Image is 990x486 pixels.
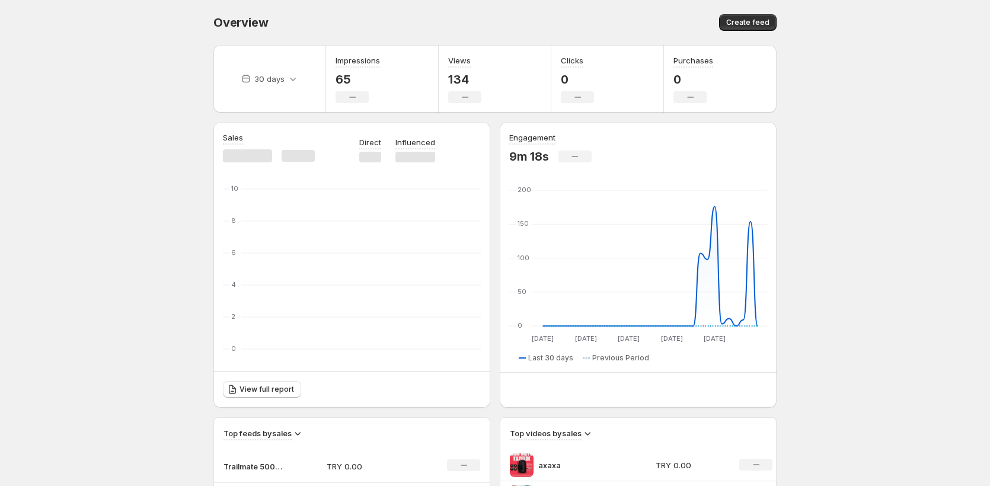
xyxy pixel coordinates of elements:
h3: Impressions [336,55,380,66]
p: 134 [448,72,481,87]
p: axaxa [538,459,627,471]
p: TRY 0.00 [327,461,411,472]
text: [DATE] [532,334,554,343]
text: 200 [518,186,531,194]
text: 0 [231,344,236,353]
img: axaxa [510,453,534,477]
text: 4 [231,280,236,289]
p: 9m 18s [509,149,549,164]
a: View full report [223,381,301,398]
h3: Top feeds by sales [223,427,292,439]
h3: Top videos by sales [510,427,582,439]
text: 2 [231,312,235,321]
button: Create feed [719,14,777,31]
text: 6 [231,248,236,257]
text: [DATE] [661,334,683,343]
text: 150 [518,219,529,228]
text: 8 [231,216,236,225]
h3: Clicks [561,55,583,66]
p: 0 [673,72,713,87]
h3: Purchases [673,55,713,66]
h3: Engagement [509,132,555,143]
p: 30 days [254,73,285,85]
p: Direct [359,136,381,148]
h3: Sales [223,132,243,143]
p: Influenced [395,136,435,148]
span: Overview [213,15,268,30]
p: TRY 0.00 [656,459,726,471]
span: Create feed [726,18,769,27]
text: [DATE] [575,334,597,343]
text: 100 [518,254,529,262]
span: Previous Period [592,353,649,363]
text: 0 [518,321,522,330]
p: 0 [561,72,594,87]
h3: Views [448,55,471,66]
text: 10 [231,184,238,193]
text: 50 [518,287,526,296]
span: Last 30 days [528,353,573,363]
p: Trailmate 500 ml [223,461,283,472]
p: 65 [336,72,380,87]
span: View full report [239,385,294,394]
text: [DATE] [618,334,640,343]
text: [DATE] [704,334,726,343]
